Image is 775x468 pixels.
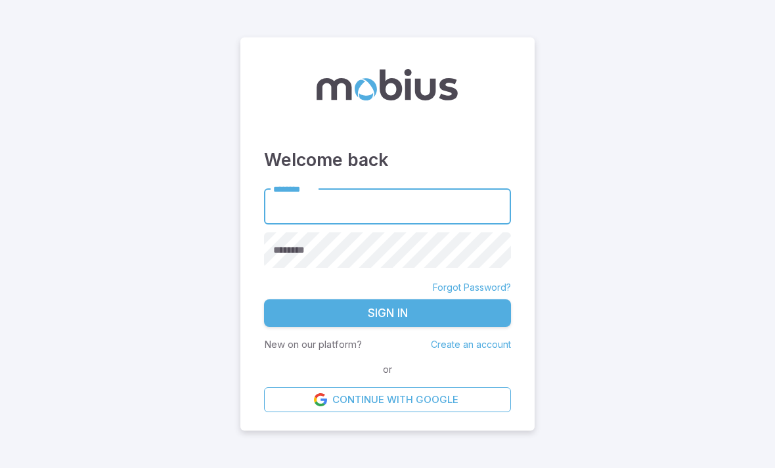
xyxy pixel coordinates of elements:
button: Sign In [264,299,511,327]
a: Continue with Google [264,387,511,412]
h3: Welcome back [264,146,511,173]
span: or [380,362,395,377]
a: Forgot Password? [433,281,511,294]
p: New on our platform? [264,337,362,352]
a: Create an account [431,339,511,350]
